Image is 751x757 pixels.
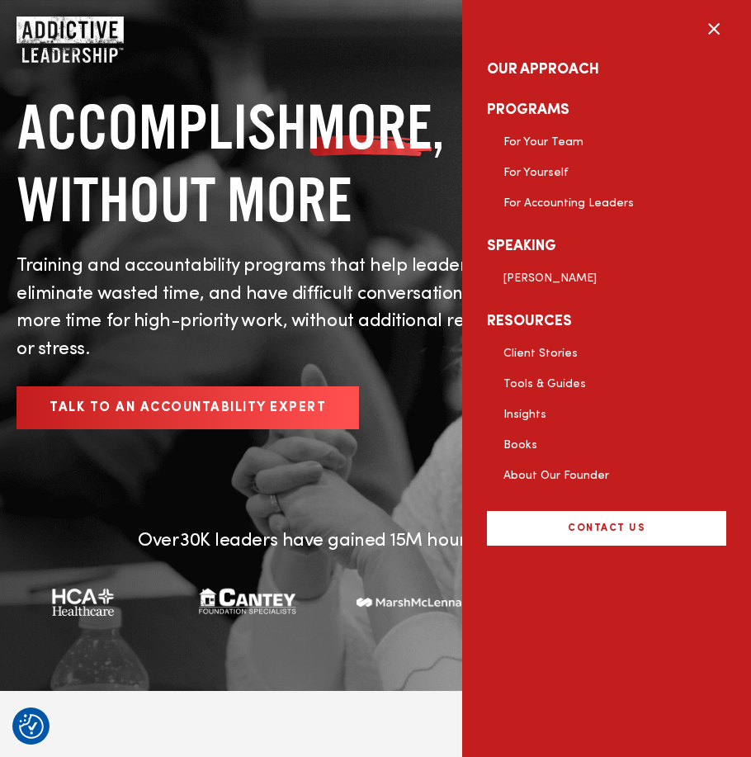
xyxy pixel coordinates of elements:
span: Talk to an Accountability Expert [50,401,326,414]
a: CONTACT US [487,511,726,546]
a: Programs [487,90,726,130]
a: About Our Founder [503,470,609,481]
a: [PERSON_NAME] [503,272,597,284]
a: Books [503,439,537,451]
a: Speaking [487,226,726,267]
a: For Accounting Leaders [503,197,634,209]
a: For Yourself [503,167,569,178]
h1: ACCOMPLISH , WITHOUT MORE [17,91,602,236]
span: MORE [307,91,432,163]
button: Consent Preferences [19,714,44,739]
a: Our Approach [487,50,726,90]
a: Client Stories [503,348,578,359]
p: Training and accountability programs that help leaders improve focus, eliminate wasted time, and ... [17,253,602,363]
img: Revisit consent button [19,714,44,739]
a: Talk to an Accountability Expert [17,386,359,429]
a: Resources [487,301,726,342]
a: Insights [503,409,546,420]
a: For Your Team [503,136,583,148]
a: Home [17,17,116,50]
a: Tools & Guides [503,378,586,390]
